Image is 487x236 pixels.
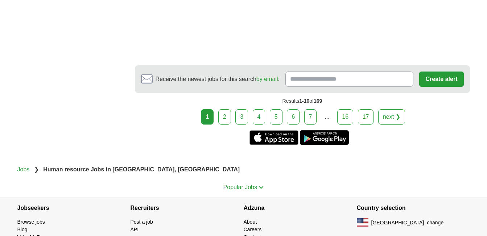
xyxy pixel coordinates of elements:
[156,75,280,84] span: Receive the newest jobs for this search :
[337,109,353,125] a: 16
[43,166,240,172] strong: Human resource Jobs in [GEOGRAPHIC_DATA], [GEOGRAPHIC_DATA]
[419,72,463,87] button: Create alert
[299,98,309,104] span: 1-10
[235,109,248,125] a: 3
[259,186,264,189] img: toggle icon
[287,109,300,125] a: 6
[218,109,231,125] a: 2
[378,109,405,125] a: next ❯
[427,219,443,227] button: change
[131,219,153,225] a: Post a job
[304,109,317,125] a: 7
[17,219,45,225] a: Browse jobs
[320,110,334,124] div: ...
[17,166,30,172] a: Jobs
[371,219,424,227] span: [GEOGRAPHIC_DATA]
[314,98,322,104] span: 169
[223,184,257,190] span: Popular Jobs
[244,219,257,225] a: About
[244,227,262,232] a: Careers
[135,93,470,109] div: Results of
[34,166,39,172] span: ❯
[300,130,349,145] a: Get the Android app
[270,109,282,125] a: 5
[17,227,28,232] a: Blog
[357,198,470,218] h4: Country selection
[256,76,278,82] a: by email
[131,227,139,232] a: API
[358,109,374,125] a: 17
[357,218,368,227] img: US flag
[253,109,265,125] a: 4
[201,109,214,125] div: 1
[249,130,298,145] a: Get the iPhone app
